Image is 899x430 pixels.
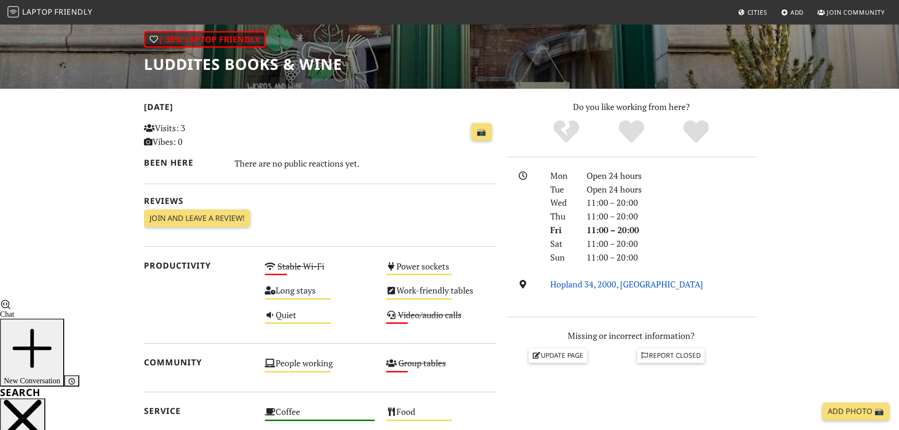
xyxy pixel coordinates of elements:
div: Definitely! [664,119,729,145]
a: Join Community [814,4,889,21]
p: Do you like working from here? [507,100,756,114]
h1: Luddites Books & Wine [144,55,342,73]
div: No [534,119,599,145]
div: Power sockets [380,259,502,283]
h2: Been here [144,158,224,168]
div: Sat [545,237,580,251]
s: Group tables [398,357,446,369]
span: New Conversation [4,377,60,385]
h2: Community [144,357,254,367]
div: 11:00 – 20:00 [581,196,761,210]
span: Laptop [22,7,53,17]
a: Add [777,4,808,21]
div: 11:00 – 20:00 [581,251,761,264]
span: Join Community [827,8,885,17]
div: Open 24 hours [581,169,761,183]
h2: [DATE] [144,102,496,116]
a: Update page [529,348,587,363]
span: Friendly [54,7,92,17]
s: Stable Wi-Fi [277,261,324,272]
div: Quiet [259,307,380,331]
div: Work-friendly tables [380,283,502,307]
a: Report closed [637,348,705,363]
h2: Reviews [144,196,496,206]
a: Hopland 34, 2000, [GEOGRAPHIC_DATA] [550,278,703,290]
s: Video/audio calls [398,309,462,320]
a: Add Photo 📸 [822,403,890,421]
div: Yes [599,119,664,145]
span: Cities [748,8,767,17]
h2: Service [144,406,254,416]
a: Join and leave a review! [144,210,250,228]
div: 11:00 – 20:00 [581,223,761,237]
div: Food [380,404,502,428]
div: Thu [545,210,580,223]
div: There are no public reactions yet. [235,156,496,171]
div: Coffee [259,404,380,428]
div: Wed [545,196,580,210]
div: Mon [545,169,580,183]
a: 📸 [471,123,492,141]
h2: Productivity [144,261,254,270]
span: Add [790,8,804,17]
div: Long stays [259,283,380,307]
a: LaptopFriendly LaptopFriendly [8,4,92,21]
div: 11:00 – 20:00 [581,237,761,251]
div: 11:00 – 20:00 [581,210,761,223]
img: LaptopFriendly [8,6,19,17]
a: Cities [734,4,771,21]
div: Open 24 hours [581,183,761,196]
div: | 35% Laptop Friendly [144,31,266,48]
div: Sun [545,251,580,264]
div: People working [259,355,380,379]
div: Tue [545,183,580,196]
p: Missing or incorrect information? [507,329,756,343]
p: Visits: 3 Vibes: 0 [144,121,254,149]
div: Fri [545,223,580,237]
